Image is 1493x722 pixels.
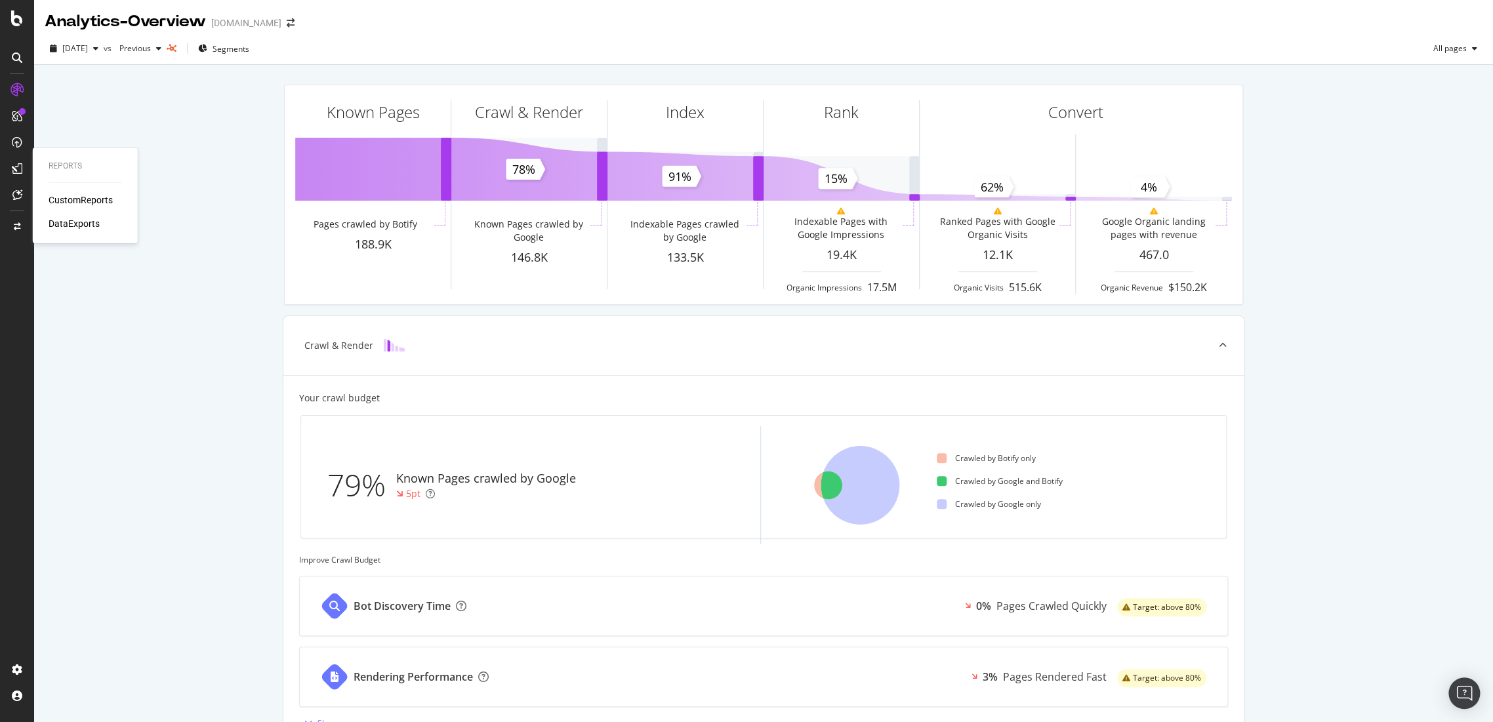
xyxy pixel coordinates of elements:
[193,38,255,59] button: Segments
[787,282,862,293] div: Organic Impressions
[327,101,420,123] div: Known Pages
[299,576,1228,636] a: Bot Discovery Time0%Pages Crawled Quicklywarning label
[114,43,151,54] span: Previous
[976,599,991,614] div: 0%
[45,38,104,59] button: [DATE]
[475,101,583,123] div: Crawl & Render
[937,498,1040,510] div: Crawled by Google only
[782,215,899,241] div: Indexable Pages with Google Impressions
[626,218,743,244] div: Indexable Pages crawled by Google
[354,670,473,685] div: Rendering Performance
[396,470,576,487] div: Known Pages crawled by Google
[937,452,1035,464] div: Crawled by Botify only
[314,218,417,231] div: Pages crawled by Botify
[211,16,281,30] div: [DOMAIN_NAME]
[764,247,919,264] div: 19.4K
[867,280,897,295] div: 17.5M
[983,670,998,685] div: 3%
[327,464,396,507] div: 79%
[295,236,451,253] div: 188.9K
[1428,43,1467,54] span: All pages
[299,647,1228,707] a: Rendering Performance3%Pages Rendered Fastwarning label
[49,161,122,172] div: Reports
[62,43,88,54] span: 2025 Sep. 15th
[1448,677,1480,709] div: Open Intercom Messenger
[49,217,100,230] a: DataExports
[384,339,405,351] img: block-icon
[1117,598,1206,616] div: warning label
[451,249,607,266] div: 146.8K
[114,38,167,59] button: Previous
[45,10,206,33] div: Analytics - Overview
[406,487,420,500] div: 5pt
[1133,603,1201,611] span: Target: above 80%
[937,475,1062,487] div: Crawled by Google and Botify
[824,101,859,123] div: Rank
[287,18,295,28] div: arrow-right-arrow-left
[304,339,373,352] div: Crawl & Render
[666,101,705,123] div: Index
[104,43,114,54] span: vs
[354,599,451,614] div: Bot Discovery Time
[49,193,113,207] a: CustomReports
[607,249,763,266] div: 133.5K
[470,218,587,244] div: Known Pages crawled by Google
[299,554,1228,565] div: Improve Crawl Budget
[1133,674,1201,682] span: Target: above 80%
[299,391,380,405] div: Your crawl budget
[1428,38,1483,59] button: All pages
[1117,669,1206,687] div: warning label
[1003,670,1107,685] div: Pages Rendered Fast
[213,43,249,54] span: Segments
[996,599,1107,614] div: Pages Crawled Quickly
